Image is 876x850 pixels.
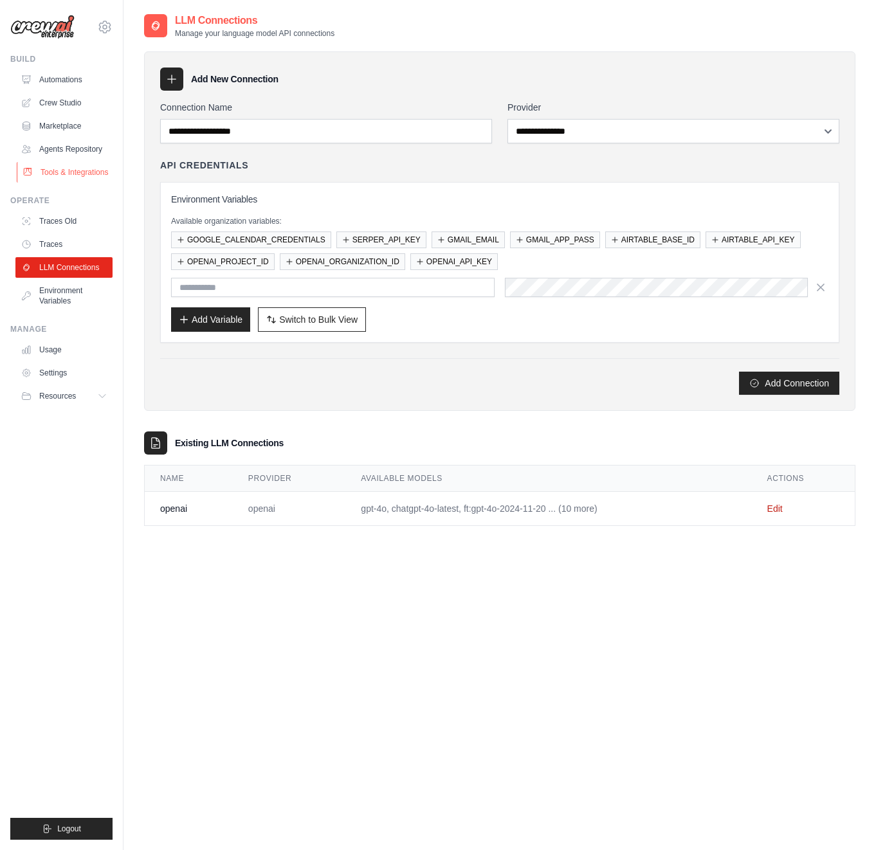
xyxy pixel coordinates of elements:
[17,162,114,183] a: Tools & Integrations
[15,386,113,406] button: Resources
[160,159,248,172] h4: API Credentials
[15,280,113,311] a: Environment Variables
[171,193,828,206] h3: Environment Variables
[739,372,839,395] button: Add Connection
[175,437,284,449] h3: Existing LLM Connections
[10,818,113,840] button: Logout
[336,231,426,248] button: SERPER_API_KEY
[15,93,113,113] a: Crew Studio
[175,28,334,39] p: Manage your language model API connections
[15,116,113,136] a: Marketplace
[10,195,113,206] div: Operate
[605,231,700,248] button: AIRTABLE_BASE_ID
[510,231,600,248] button: GMAIL_APP_PASS
[171,216,828,226] p: Available organization variables:
[752,466,855,492] th: Actions
[706,231,801,248] button: AIRTABLE_API_KEY
[15,257,113,278] a: LLM Connections
[15,234,113,255] a: Traces
[233,492,346,526] td: openai
[39,391,76,401] span: Resources
[171,231,331,248] button: GOOGLE_CALENDAR_CREDENTIALS
[280,253,405,270] button: OPENAI_ORGANIZATION_ID
[10,15,75,39] img: Logo
[171,307,250,332] button: Add Variable
[233,466,346,492] th: Provider
[507,101,839,114] label: Provider
[145,466,233,492] th: Name
[15,363,113,383] a: Settings
[145,492,233,526] td: openai
[57,824,81,834] span: Logout
[10,54,113,64] div: Build
[767,503,783,514] a: Edit
[171,253,275,270] button: OPENAI_PROJECT_ID
[345,492,751,526] td: gpt-4o, chatgpt-4o-latest, ft:gpt-4o-2024-11-20 ... (10 more)
[15,211,113,231] a: Traces Old
[279,313,358,326] span: Switch to Bulk View
[15,139,113,159] a: Agents Repository
[15,69,113,90] a: Automations
[345,466,751,492] th: Available Models
[10,324,113,334] div: Manage
[432,231,505,248] button: GMAIL_EMAIL
[175,13,334,28] h2: LLM Connections
[410,253,498,270] button: OPENAI_API_KEY
[15,339,113,360] a: Usage
[191,73,278,86] h3: Add New Connection
[160,101,492,114] label: Connection Name
[258,307,366,332] button: Switch to Bulk View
